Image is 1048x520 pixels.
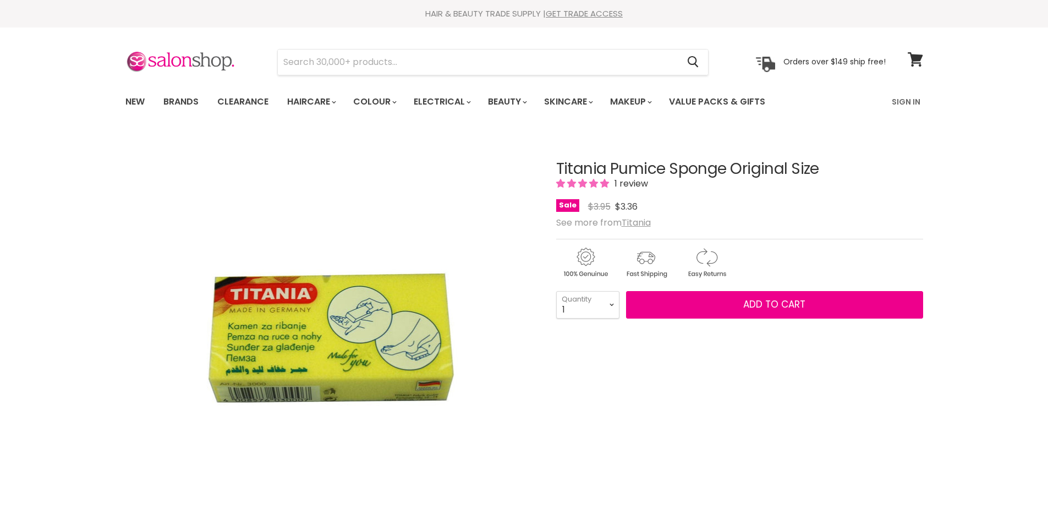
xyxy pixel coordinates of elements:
img: shipping.gif [617,246,675,280]
a: Clearance [209,90,277,113]
span: $3.36 [615,200,638,213]
select: Quantity [556,291,619,319]
ul: Main menu [117,86,830,118]
a: Electrical [405,90,478,113]
span: 1 review [611,177,648,190]
a: Makeup [602,90,659,113]
a: Colour [345,90,403,113]
span: Sale [556,199,579,212]
div: HAIR & BEAUTY TRADE SUPPLY | [112,8,937,19]
span: 5.00 stars [556,177,611,190]
a: Skincare [536,90,600,113]
img: returns.gif [677,246,736,280]
form: Product [277,49,709,75]
img: genuine.gif [556,246,614,280]
a: GET TRADE ACCESS [546,8,623,19]
p: Orders over $149 ship free! [783,57,886,67]
span: Add to cart [743,298,805,311]
a: New [117,90,153,113]
nav: Main [112,86,937,118]
a: Brands [155,90,207,113]
input: Search [278,50,679,75]
span: See more from [556,216,651,229]
h1: Titania Pumice Sponge Original Size [556,161,923,178]
button: Search [679,50,708,75]
button: Add to cart [626,291,923,319]
span: $3.95 [588,200,611,213]
a: Sign In [885,90,927,113]
a: Titania [622,216,651,229]
a: Value Packs & Gifts [661,90,773,113]
a: Beauty [480,90,534,113]
a: Haircare [279,90,343,113]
